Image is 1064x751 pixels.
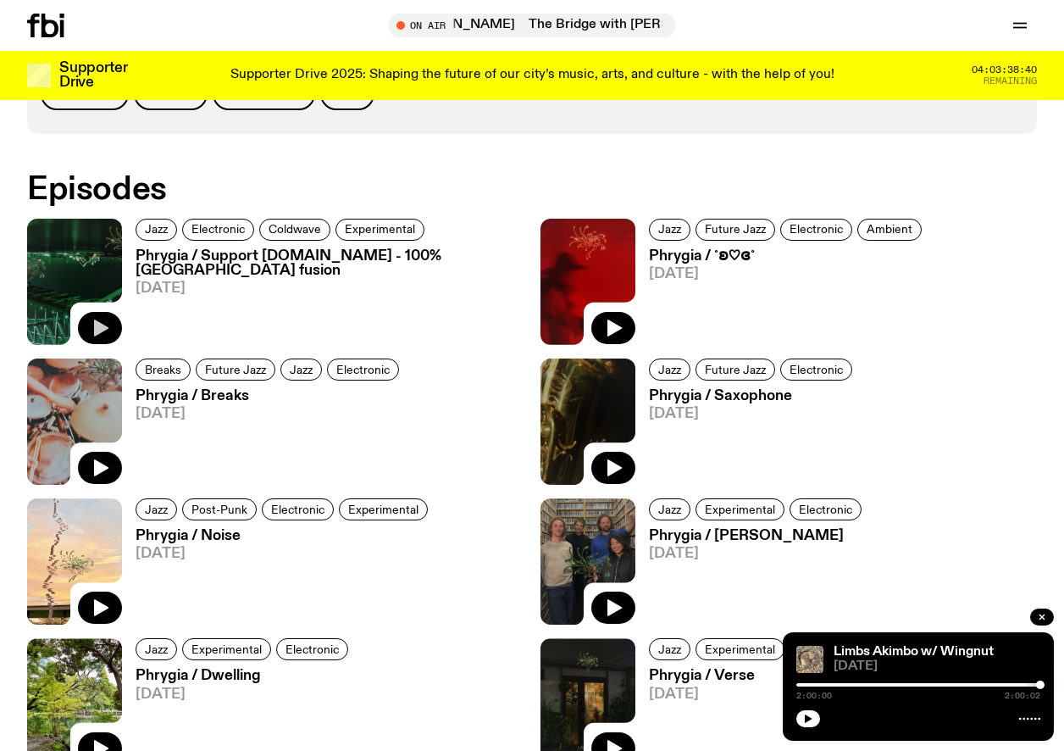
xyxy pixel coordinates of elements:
a: Experimental [695,498,784,520]
a: Limbs Akimbo w/ Wingnut [834,645,994,659]
span: Experimental [705,643,775,656]
p: Supporter Drive 2025: Shaping the future of our city’s music, arts, and culture - with the help o... [230,68,834,83]
span: Post-Punk [191,503,247,515]
a: Phrygia / Noise[DATE] [122,529,433,625]
span: [DATE] [834,660,1040,673]
a: Experimental [335,219,424,241]
a: Jazz [649,219,690,241]
h3: Phrygia / Verse [649,669,867,683]
a: Ambient [857,219,922,241]
h3: Phrygia / ˚ʚ♡ɞ˚ [649,249,927,264]
a: Phrygia / Saxophone[DATE] [635,389,857,485]
h3: Phrygia / Support [DOMAIN_NAME] - 100% [GEOGRAPHIC_DATA] fusion [136,249,524,278]
a: Experimental [339,498,428,520]
a: Jazz [649,498,690,520]
a: Electronic [780,359,852,381]
span: Experimental [705,503,775,515]
span: [DATE] [649,687,867,702]
span: 2:00:00 [796,692,832,700]
span: Breaks [145,363,181,375]
span: Future Jazz [205,363,266,375]
button: On AirThe Bridge with [PERSON_NAME]The Bridge with [PERSON_NAME] [388,14,676,37]
span: Jazz [290,363,313,375]
span: [DATE] [136,687,353,702]
a: Phrygia / ˚ʚ♡ɞ˚[DATE] [635,249,927,345]
span: Electronic [336,363,390,375]
a: Future Jazz [196,359,275,381]
span: Electronic [191,223,245,236]
span: Ambient [867,223,912,236]
span: Jazz [658,223,681,236]
span: Remaining [984,76,1037,86]
span: Jazz [145,643,168,656]
h2: Episodes [27,175,695,205]
span: Future Jazz [705,223,766,236]
span: Experimental [348,503,418,515]
a: Future Jazz [695,219,775,241]
span: Jazz [145,223,168,236]
span: [DATE] [136,407,404,421]
a: Coldwave [259,219,330,241]
span: Electronic [285,643,339,656]
span: [DATE] [136,281,524,296]
a: Electronic [276,638,348,660]
a: Breaks [136,359,191,381]
a: Jazz [136,219,177,241]
a: Jazz [649,638,690,660]
a: Jazz [649,359,690,381]
a: Experimental [695,638,784,660]
h3: Phrygia / Dwelling [136,669,353,683]
span: Electronic [271,503,324,515]
a: Electronic [262,498,334,520]
span: Coldwave [269,223,321,236]
span: Jazz [658,643,681,656]
a: Electronic [182,219,254,241]
a: Phrygia / Support [DOMAIN_NAME] - 100% [GEOGRAPHIC_DATA] fusion[DATE] [122,249,524,345]
a: Electronic [780,219,852,241]
h3: Phrygia / [PERSON_NAME] [649,529,867,543]
span: Experimental [345,223,415,236]
h3: Phrygia / Noise [136,529,433,543]
span: Experimental [191,643,262,656]
a: Jazz [280,359,322,381]
a: Future Jazz [695,359,775,381]
a: Jazz [136,498,177,520]
a: Electronic [327,359,399,381]
span: 04:03:38:40 [972,65,1037,75]
span: 2:00:02 [1005,692,1040,700]
a: Phrygia / Breaks[DATE] [122,389,404,485]
a: Post-Punk [182,498,257,520]
a: Electronic [790,498,862,520]
span: Electronic [790,363,843,375]
span: Electronic [790,223,843,236]
span: [DATE] [649,267,927,281]
span: Jazz [145,503,168,515]
span: Jazz [658,503,681,515]
h3: Phrygia / Breaks [136,389,404,403]
h3: Supporter Drive [59,61,127,90]
span: Electronic [799,503,852,515]
span: [DATE] [136,547,433,561]
span: Future Jazz [705,363,766,375]
span: Jazz [658,363,681,375]
span: [DATE] [649,407,857,421]
a: Phrygia / [PERSON_NAME][DATE] [635,529,867,625]
h3: Phrygia / Saxophone [649,389,857,403]
a: Jazz [136,638,177,660]
span: [DATE] [649,547,867,561]
a: Experimental [182,638,271,660]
